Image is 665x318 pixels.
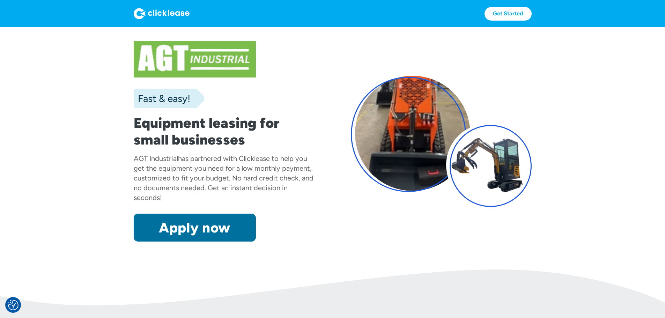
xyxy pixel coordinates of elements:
div: Fast & easy! [134,91,190,105]
div: has partnered with Clicklease to help you get the equipment you need for a low monthly payment, c... [134,154,313,202]
a: Get Started [485,7,532,21]
a: Apply now [134,214,256,242]
button: Consent Preferences [8,300,19,310]
img: Logo [134,8,190,19]
div: AGT Industrial [134,154,178,163]
img: Revisit consent button [8,300,19,310]
h1: Equipment leasing for small businesses [134,114,315,148]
